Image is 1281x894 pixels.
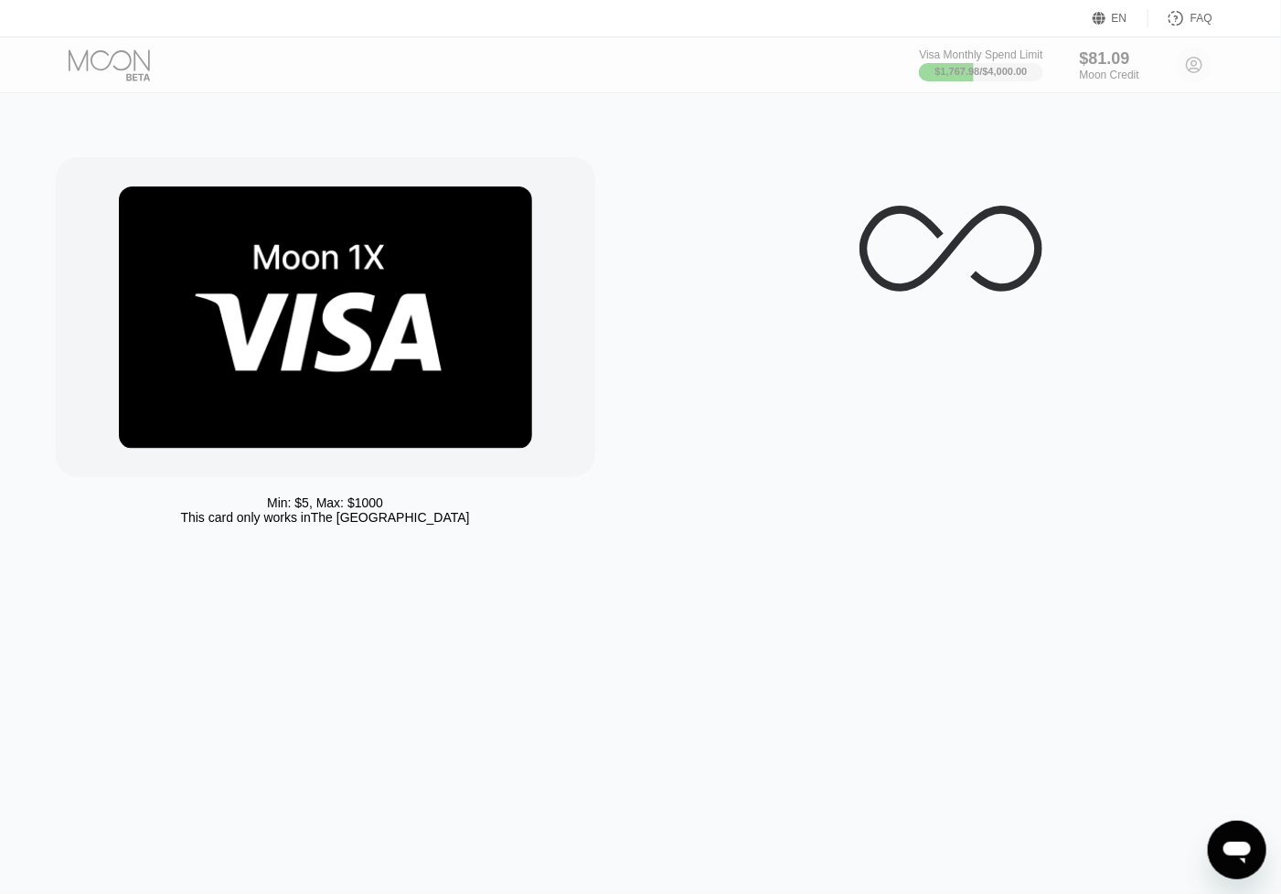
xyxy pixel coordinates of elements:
div: EN [1112,12,1127,25]
div: Visa Monthly Spend Limit$1,767.98/$4,000.00 [919,48,1042,81]
div: $1,767.98 / $4,000.00 [935,66,1028,77]
div: This card only works in The [GEOGRAPHIC_DATA] [180,510,469,525]
div: EN [1093,9,1148,27]
div: Visa Monthly Spend Limit [919,48,1042,61]
div: FAQ [1190,12,1212,25]
div: FAQ [1148,9,1212,27]
div: Min: $ 5 , Max: $ 1000 [267,495,383,510]
iframe: Button to launch messaging window [1208,821,1266,879]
